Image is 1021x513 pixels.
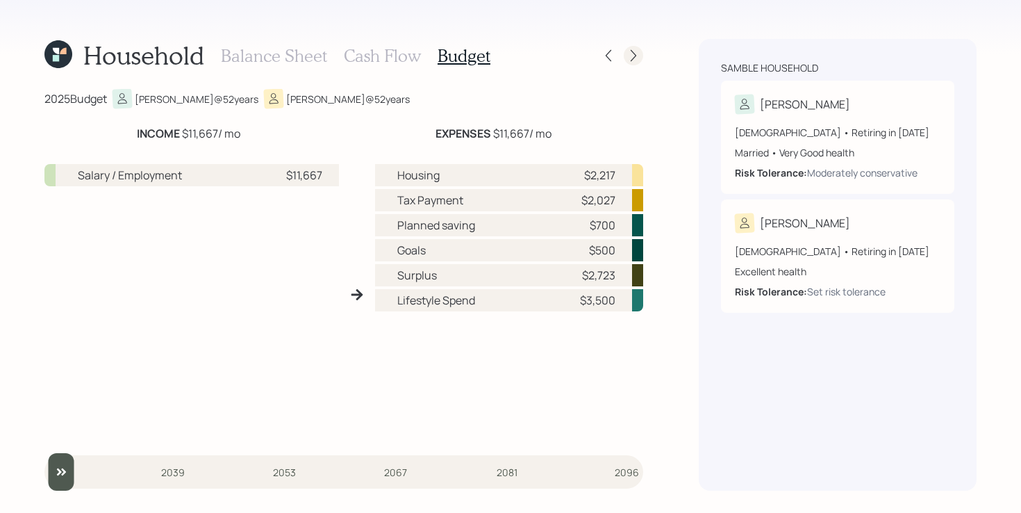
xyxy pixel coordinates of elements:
b: Risk Tolerance: [735,166,807,179]
div: Tax Payment [397,192,463,209]
div: [PERSON_NAME] [760,215,850,231]
div: [DEMOGRAPHIC_DATA] • Retiring in [DATE] [735,125,940,140]
div: Goals [397,242,426,259]
div: $11,667 / mo [435,125,551,142]
div: $2,723 [582,267,615,284]
div: $500 [589,242,615,259]
h3: Balance Sheet [221,46,327,66]
div: Set risk tolerance [807,284,886,299]
div: Samble household [721,61,818,75]
div: [PERSON_NAME] @ 52 years [286,92,410,106]
div: $2,217 [584,167,615,184]
div: $700 [590,217,615,234]
h3: Cash Flow [344,46,421,66]
h1: Household [83,40,204,70]
h3: Budget [438,46,490,66]
div: Lifestyle Spend [397,292,475,309]
div: [PERSON_NAME] [760,96,850,113]
div: $3,500 [580,292,615,309]
div: Moderately conservative [807,165,918,180]
div: Planned saving [397,217,475,234]
div: Married • Very Good health [735,145,940,160]
div: $2,027 [581,192,615,209]
div: $11,667 / mo [137,125,240,142]
b: EXPENSES [435,126,491,141]
b: INCOME [137,126,180,141]
div: $11,667 [286,167,322,184]
div: Surplus [397,267,437,284]
div: Salary / Employment [78,167,182,184]
div: 2025 Budget [44,90,107,107]
div: Housing [397,167,440,184]
b: Risk Tolerance: [735,285,807,298]
div: [DEMOGRAPHIC_DATA] • Retiring in [DATE] [735,244,940,259]
div: Excellent health [735,264,940,279]
div: [PERSON_NAME] @ 52 years [135,92,258,106]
